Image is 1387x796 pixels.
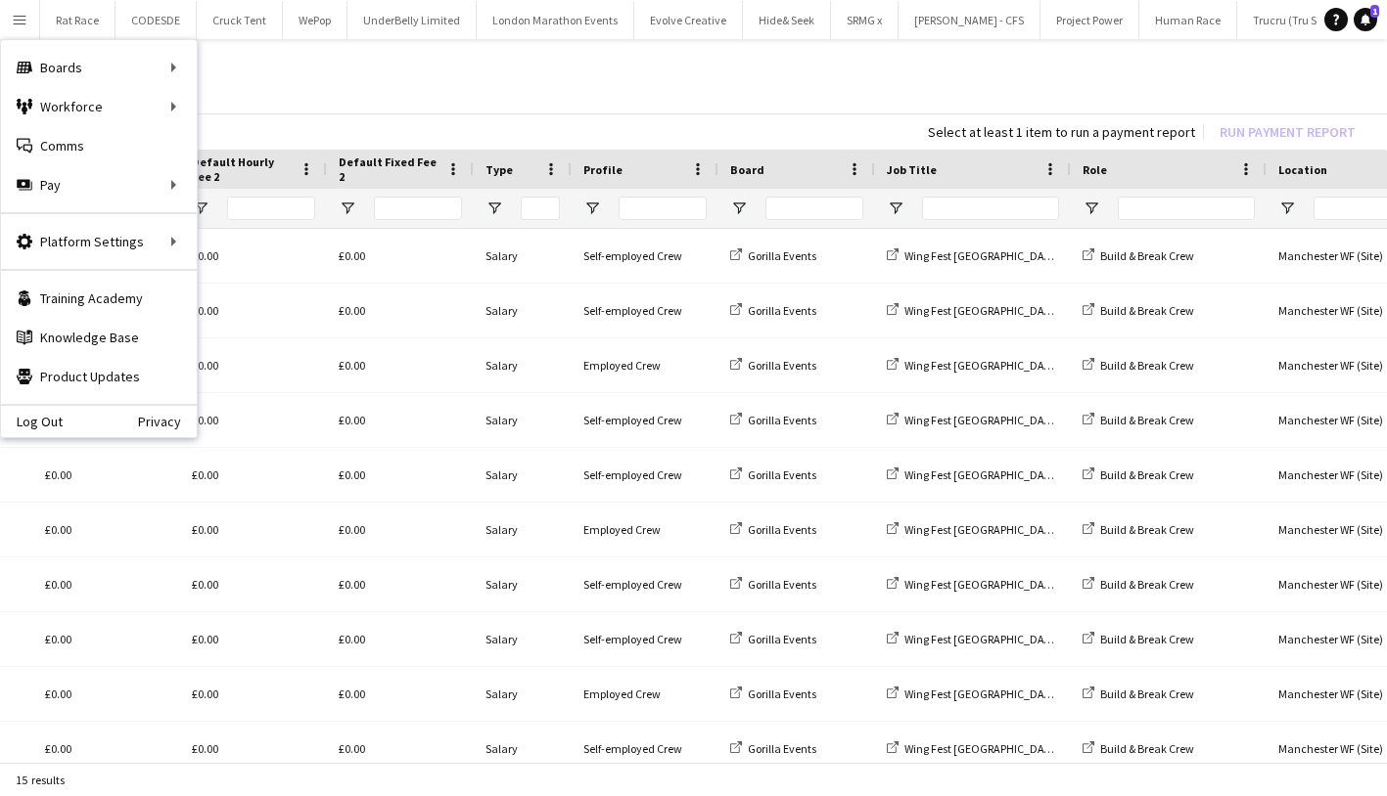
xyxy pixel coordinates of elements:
a: Wing Fest [GEOGRAPHIC_DATA] (Site) [887,741,1089,756]
span: Build & Break Crew [1100,577,1194,592]
input: Default Fixed Fee 2 Filter Input [374,197,462,220]
span: Type [485,162,513,177]
a: Build & Break Crew [1083,686,1194,701]
a: Wing Fest [GEOGRAPHIC_DATA] (Site) [887,358,1089,373]
a: Wing Fest [GEOGRAPHIC_DATA] (Site) [887,632,1089,646]
span: Board [730,162,764,177]
div: £0.00 [180,284,327,337]
button: Open Filter Menu [887,199,904,217]
div: Employed Crew [572,338,718,392]
button: London Marathon Events [477,1,634,39]
span: Wing Fest [GEOGRAPHIC_DATA] (Site) [904,632,1089,646]
div: Self-employed Crew [572,284,718,337]
span: Wing Fest [GEOGRAPHIC_DATA] (Site) [904,467,1089,482]
button: Open Filter Menu [1083,199,1100,217]
a: Product Updates [1,357,197,396]
span: Build & Break Crew [1100,413,1194,427]
div: £0.00 [33,612,180,666]
div: £0.00 [327,284,474,337]
a: Gorilla Events [730,577,816,592]
input: Profile Filter Input [619,197,707,220]
div: Salary [474,503,572,556]
div: £0.00 [327,338,474,392]
a: Gorilla Events [730,632,816,646]
a: Build & Break Crew [1083,303,1194,318]
span: Build & Break Crew [1100,686,1194,701]
div: Self-employed Crew [572,393,718,447]
span: Build & Break Crew [1100,358,1194,373]
div: £0.00 [33,557,180,611]
input: Type Filter Input [521,197,560,220]
span: Gorilla Events [748,413,816,427]
div: £0.00 [327,667,474,721]
a: Build & Break Crew [1083,741,1194,756]
div: £0.00 [327,448,474,502]
a: Gorilla Events [730,358,816,373]
a: Build & Break Crew [1083,577,1194,592]
a: Gorilla Events [730,248,816,263]
button: Hide& Seek [743,1,831,39]
a: Log Out [1,414,63,429]
div: £0.00 [33,448,180,502]
button: Trucru (Tru Stage) [1237,1,1360,39]
a: Build & Break Crew [1083,248,1194,263]
div: £0.00 [180,448,327,502]
div: £0.00 [33,503,180,556]
span: Default Hourly Fee 2 [192,155,292,184]
div: Salary [474,284,572,337]
span: Role [1083,162,1107,177]
span: Build & Break Crew [1100,632,1194,646]
input: Job Title Filter Input [922,197,1059,220]
span: Wing Fest [GEOGRAPHIC_DATA] (Site) [904,522,1089,537]
div: Employed Crew [572,503,718,556]
button: Open Filter Menu [192,199,209,217]
span: Gorilla Events [748,577,816,592]
button: [PERSON_NAME] - CFS [899,1,1040,39]
a: Privacy [138,414,197,429]
span: Build & Break Crew [1100,248,1194,263]
button: Rat Race [40,1,116,39]
a: Wing Fest [GEOGRAPHIC_DATA] (Site) [887,413,1089,427]
a: Build & Break Crew [1083,467,1194,482]
span: Build & Break Crew [1100,522,1194,537]
span: Profile [583,162,623,177]
span: Gorilla Events [748,686,816,701]
div: £0.00 [327,722,474,775]
a: Wing Fest [GEOGRAPHIC_DATA] (Site) [887,303,1089,318]
a: Wing Fest [GEOGRAPHIC_DATA] (Site) [887,248,1089,263]
span: Wing Fest [GEOGRAPHIC_DATA] (Site) [904,741,1089,756]
span: Location [1278,162,1327,177]
button: CODESDE [116,1,197,39]
div: £0.00 [180,229,327,283]
a: Build & Break Crew [1083,413,1194,427]
span: 1 [1370,5,1379,18]
a: Gorilla Events [730,741,816,756]
a: Gorilla Events [730,522,816,537]
div: Self-employed Crew [572,722,718,775]
span: Gorilla Events [748,741,816,756]
span: Wing Fest [GEOGRAPHIC_DATA] (Site) [904,358,1089,373]
div: Salary [474,667,572,721]
a: Comms [1,126,197,165]
span: Gorilla Events [748,632,816,646]
a: Gorilla Events [730,686,816,701]
div: £0.00 [180,503,327,556]
a: Wing Fest [GEOGRAPHIC_DATA] (Site) [887,467,1089,482]
div: Self-employed Crew [572,612,718,666]
a: Build & Break Crew [1083,632,1194,646]
span: Job Title [887,162,937,177]
div: £0.00 [327,557,474,611]
button: Open Filter Menu [339,199,356,217]
span: Build & Break Crew [1100,467,1194,482]
span: Gorilla Events [748,303,816,318]
div: Platform Settings [1,222,197,261]
a: Gorilla Events [730,467,816,482]
div: £0.00 [327,229,474,283]
a: Build & Break Crew [1083,358,1194,373]
button: Open Filter Menu [1278,199,1296,217]
a: Wing Fest [GEOGRAPHIC_DATA] (Site) [887,522,1089,537]
span: Build & Break Crew [1100,303,1194,318]
button: Project Power [1040,1,1139,39]
div: Select at least 1 item to run a payment report [928,123,1195,141]
span: Wing Fest [GEOGRAPHIC_DATA] (Site) [904,248,1089,263]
